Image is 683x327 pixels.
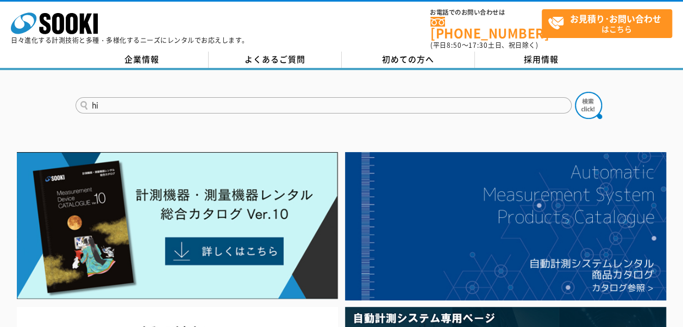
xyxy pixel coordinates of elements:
p: 日々進化する計測技術と多種・多様化するニーズにレンタルでお応えします。 [11,37,249,43]
img: btn_search.png [575,92,602,119]
span: お電話でのお問い合わせは [430,9,542,16]
span: (平日 ～ 土日、祝日除く) [430,40,538,50]
a: [PHONE_NUMBER] [430,17,542,39]
a: 初めての方へ [342,52,475,68]
span: 8:50 [447,40,462,50]
img: 自動計測システムカタログ [345,152,666,300]
a: お見積り･お問い合わせはこちら [542,9,672,38]
img: Catalog Ver10 [17,152,338,299]
a: 採用情報 [475,52,608,68]
a: 企業情報 [76,52,209,68]
input: 商品名、型式、NETIS番号を入力してください [76,97,572,114]
span: はこちら [548,10,672,37]
a: よくあるご質問 [209,52,342,68]
span: 17:30 [468,40,488,50]
span: 初めての方へ [382,53,434,65]
strong: お見積り･お問い合わせ [570,12,661,25]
